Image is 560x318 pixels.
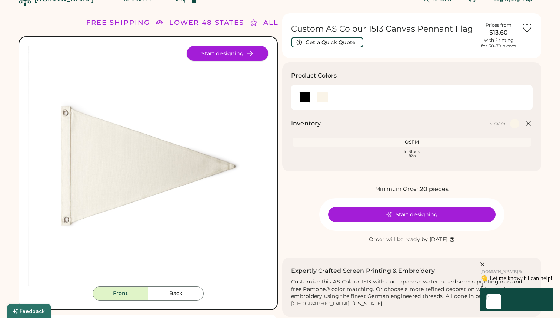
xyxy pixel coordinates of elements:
div: Cream [490,121,506,127]
div: FREE SHIPPING [86,18,150,28]
div: Prices from [486,22,511,28]
div: ALL ORDERS [263,18,315,28]
div: Minimum Order: [375,186,420,193]
div: Order will be ready by [369,236,428,243]
div: [DATE] [430,236,448,243]
div: In Stock 625 [294,150,530,158]
div: 1513 Style Image [28,46,268,286]
div: with Printing for 50-79 pieces [481,37,516,49]
div: $13.60 [480,28,517,37]
button: Start designing [328,207,496,222]
h2: Inventory [291,119,321,128]
button: Front [93,286,148,301]
h1: Custom AS Colour 1513 Canvas Pennant Flag [291,24,476,34]
button: Back [148,286,204,301]
button: Start designing [187,46,268,61]
h2: Expertly Crafted Screen Printing & Embroidery [291,266,435,275]
h3: Product Colors [291,71,337,80]
div: LOWER 48 STATES [169,18,244,28]
div: Customize this AS Colour 1513 with our Japanese water-based screen printing inks and free Pantone... [291,278,533,308]
img: 1513 - Cream Front Image [28,46,268,286]
div: OSFM [294,139,530,145]
iframe: Front Chat [436,223,558,317]
div: 20 pieces [420,185,449,194]
button: Get a Quick Quote [291,37,363,47]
